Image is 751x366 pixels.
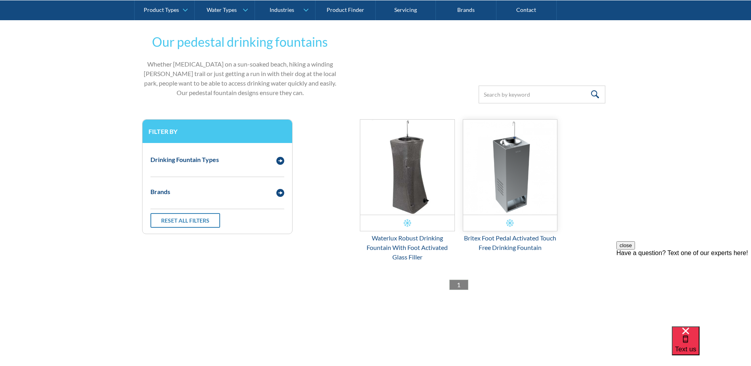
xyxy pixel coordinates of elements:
a: Britex Foot Pedal Activated Touch Free Drinking FountainBritex Foot Pedal Activated Touch Free Dr... [463,119,558,252]
img: Waterlux Robust Drinking Fountain With Foot Activated Glass Filler [360,120,454,215]
div: Industries [270,6,294,13]
a: Reset all filters [150,213,220,228]
form: Email Form 3 [8,25,743,302]
div: Brands [150,187,170,196]
a: Waterlux Robust Drinking Fountain With Foot Activated Glass FillerWaterlux Robust Drinking Founta... [360,119,455,262]
h3: Filter by [148,128,286,135]
div: Drinking Fountain Types [150,155,219,164]
a: 1 [449,280,468,290]
iframe: podium webchat widget bubble [672,326,751,366]
h2: Our pedestal drinking fountains [142,32,338,51]
div: Britex Foot Pedal Activated Touch Free Drinking Fountain [463,233,558,252]
div: Water Types [207,6,237,13]
input: Search by keyword [479,86,605,103]
div: Product Types [144,6,179,13]
div: List [308,280,609,290]
div: Waterlux Robust Drinking Fountain With Foot Activated Glass Filler [360,233,455,262]
p: Whether [MEDICAL_DATA] on a sun-soaked beach, hiking a winding [PERSON_NAME] trail or just gettin... [142,59,338,97]
img: Britex Foot Pedal Activated Touch Free Drinking Fountain [463,120,557,215]
iframe: podium webchat widget prompt [616,241,751,336]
